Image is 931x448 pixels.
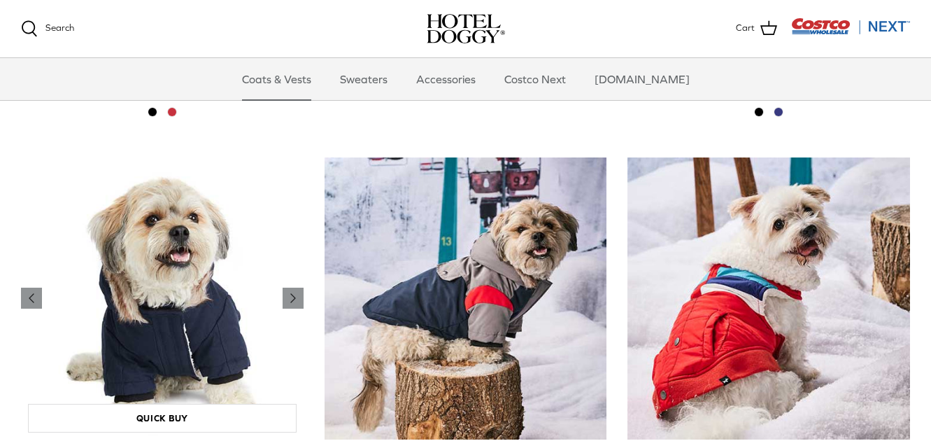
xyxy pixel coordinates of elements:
span: Cart [736,21,755,36]
a: Accessories [404,58,488,100]
a: Retro Puffer Vest with Fleece Lining [627,157,910,440]
img: hoteldoggycom [427,14,505,43]
img: Costco Next [791,17,910,35]
a: Search [21,20,74,37]
a: Coats & Vests [229,58,324,100]
a: Previous [21,288,42,309]
a: Costco Next [492,58,578,100]
a: Previous [283,288,304,309]
a: [DOMAIN_NAME] [582,58,702,100]
span: Search [45,22,74,33]
a: Visit Costco Next [791,27,910,37]
a: Hooded Utility Parka Jacket with Fleece Lining [21,157,304,440]
a: Sweaters [327,58,400,100]
a: Hooded Retro Ski Parka Jacket [325,157,607,440]
a: Cart [736,20,777,38]
a: Quick buy [28,404,297,433]
a: hoteldoggy.com hoteldoggycom [427,14,505,43]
